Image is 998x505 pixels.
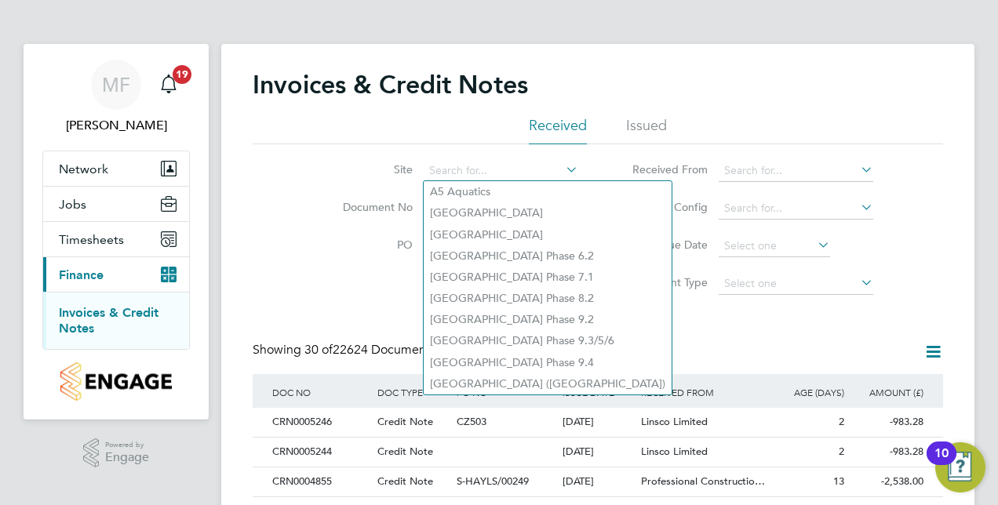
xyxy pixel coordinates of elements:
div: CRN0005244 [268,438,373,467]
span: CZ503 [457,415,486,428]
span: 2 [839,415,844,428]
span: Professional Constructio… [641,474,765,488]
li: A5 Aquatics [424,181,672,202]
div: AGE (DAYS) [769,374,848,410]
span: Jobs [59,197,86,212]
label: PO [322,238,413,252]
span: 22624 Documents [304,342,435,358]
div: DOC NO [268,374,373,410]
div: -983.28 [848,408,927,437]
button: Timesheets [43,222,189,256]
span: Powered by [105,438,149,452]
li: [GEOGRAPHIC_DATA] ([GEOGRAPHIC_DATA]) [424,373,672,394]
div: Showing [253,342,439,358]
div: CRN0005246 [268,408,373,437]
button: Jobs [43,187,189,221]
label: Document No [322,200,413,214]
li: [GEOGRAPHIC_DATA] [424,224,672,245]
a: MF[PERSON_NAME] [42,60,190,135]
span: 30 of [304,342,333,358]
input: Select one [719,235,830,257]
label: Site [322,162,413,176]
input: Search for... [719,198,873,220]
span: MF [102,74,130,95]
span: Credit Note [377,415,433,428]
span: Credit Note [377,474,433,488]
input: Select one [719,273,873,295]
span: Linsco Limited [641,445,708,458]
div: [DATE] [559,467,638,496]
li: [GEOGRAPHIC_DATA] Phase 6.2 [424,245,672,267]
button: Network [43,151,189,186]
a: Go to home page [42,362,190,401]
div: CRN0004855 [268,467,373,496]
a: 19 [153,60,184,110]
li: [GEOGRAPHIC_DATA] Phase 9.2 [424,309,672,330]
span: 2 [839,445,844,458]
input: Search for... [424,160,578,182]
a: Powered byEngage [83,438,150,468]
li: [GEOGRAPHIC_DATA] Phase 8.2 [424,288,672,309]
div: 10 [934,453,949,474]
span: Timesheets [59,232,124,247]
li: [GEOGRAPHIC_DATA] Phase 9.4 [424,352,672,373]
span: Network [59,162,108,176]
div: [DATE] [559,438,638,467]
li: [GEOGRAPHIC_DATA] Phase 9.3/5/6 [424,330,672,351]
a: Invoices & Credit Notes [59,305,158,336]
li: [GEOGRAPHIC_DATA] Phase 7.1 [424,267,672,288]
span: Linsco Limited [641,415,708,428]
nav: Main navigation [24,44,209,420]
div: AMOUNT (£) [848,374,927,410]
div: -983.28 [848,438,927,467]
li: Issued [626,116,667,144]
img: countryside-properties-logo-retina.png [60,362,171,401]
label: Received From [617,162,708,176]
button: Finance [43,257,189,292]
span: Finance [59,267,104,282]
span: 13 [833,474,844,488]
div: Finance [43,292,189,349]
span: Engage [105,451,149,464]
span: 19 [173,65,191,84]
span: S-HAYLS/00249 [457,474,529,488]
li: Received [529,116,587,144]
span: Marie Fraser [42,116,190,135]
div: DOC TYPE [373,374,453,410]
li: [GEOGRAPHIC_DATA] [424,202,672,223]
input: Search for... [719,160,873,182]
h2: Invoices & Credit Notes [253,69,528,100]
div: [DATE] [559,408,638,437]
button: Open Resource Center, 10 new notifications [935,442,985,492]
span: Credit Note [377,445,433,458]
div: RECEIVED FROM [637,374,769,410]
div: -2,538.00 [848,467,927,496]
